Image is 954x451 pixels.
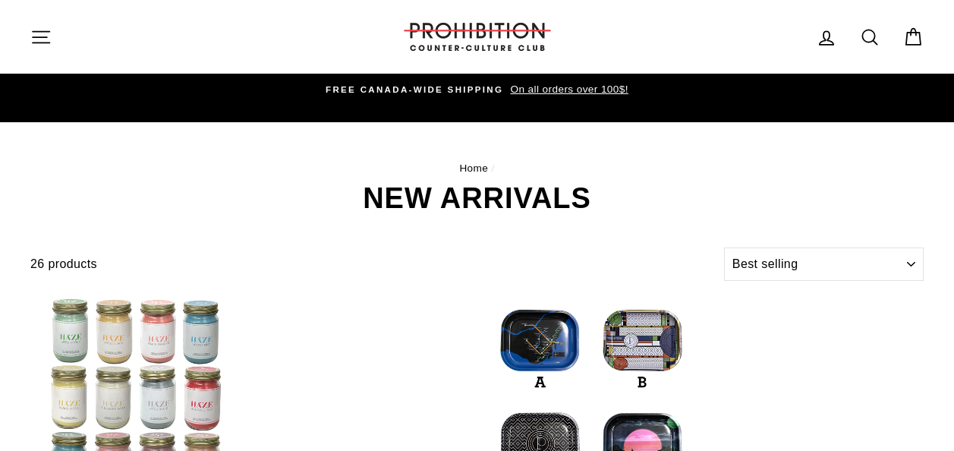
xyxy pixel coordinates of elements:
div: 26 products [30,254,718,274]
nav: breadcrumbs [30,160,924,177]
h1: NEW ARRIVALS [30,184,924,213]
a: Home [459,162,488,174]
img: PROHIBITION COUNTER-CULTURE CLUB [401,23,553,51]
span: FREE CANADA-WIDE SHIPPING [326,85,503,94]
span: / [491,162,494,174]
a: FREE CANADA-WIDE SHIPPING On all orders over 100$! [34,81,920,98]
span: On all orders over 100$! [506,84,628,95]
